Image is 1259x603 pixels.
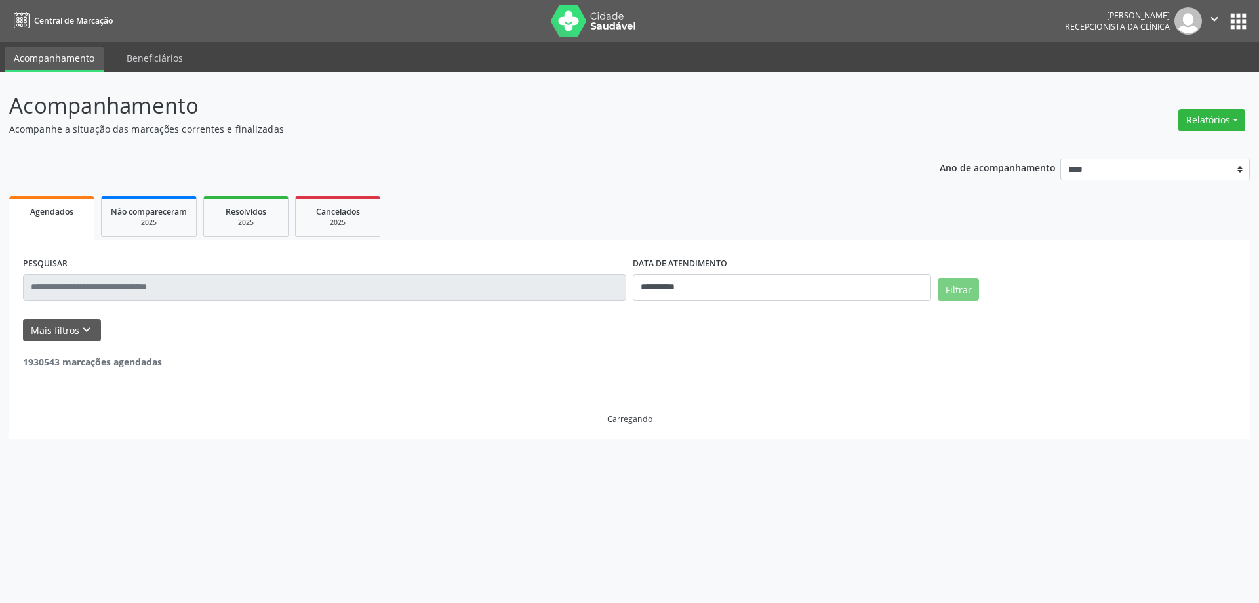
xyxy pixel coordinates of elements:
img: img [1174,7,1202,35]
strong: 1930543 marcações agendadas [23,356,162,368]
div: 2025 [305,218,370,228]
div: 2025 [111,218,187,228]
p: Ano de acompanhamento [940,159,1056,175]
i:  [1207,12,1222,26]
div: Carregando [607,413,652,425]
button: Mais filtroskeyboard_arrow_down [23,319,101,342]
span: Agendados [30,206,73,217]
a: Central de Marcação [9,10,113,31]
button: Filtrar [938,278,979,301]
button:  [1202,7,1227,35]
a: Acompanhamento [5,47,104,72]
span: Central de Marcação [34,15,113,26]
label: DATA DE ATENDIMENTO [633,254,727,274]
div: 2025 [213,218,279,228]
span: Não compareceram [111,206,187,217]
p: Acompanhe a situação das marcações correntes e finalizadas [9,122,877,136]
label: PESQUISAR [23,254,68,274]
a: Beneficiários [117,47,192,70]
button: Relatórios [1178,109,1245,131]
p: Acompanhamento [9,89,877,122]
i: keyboard_arrow_down [79,323,94,337]
button: apps [1227,10,1250,33]
div: [PERSON_NAME] [1065,10,1170,21]
span: Resolvidos [226,206,266,217]
span: Cancelados [316,206,360,217]
span: Recepcionista da clínica [1065,21,1170,32]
